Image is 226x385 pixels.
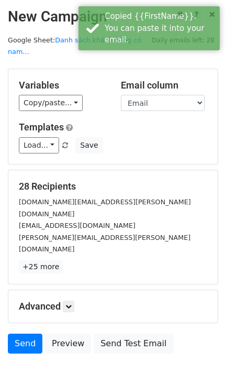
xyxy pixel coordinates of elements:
[19,198,191,218] small: [DOMAIN_NAME][EMAIL_ADDRESS][PERSON_NAME][DOMAIN_NAME]
[45,334,91,354] a: Preview
[19,260,63,273] a: +25 more
[19,234,190,254] small: [PERSON_NAME][EMAIL_ADDRESS][PERSON_NAME][DOMAIN_NAME]
[19,95,83,111] a: Copy/paste...
[8,334,42,354] a: Send
[19,122,64,133] a: Templates
[19,137,59,153] a: Load...
[174,335,226,385] iframe: Chat Widget
[75,137,103,153] button: Save
[19,301,207,312] h5: Advanced
[19,80,105,91] h5: Variables
[105,10,216,46] div: Copied {{FirstName}}. You can paste it into your email.
[8,36,141,56] a: Danh sách khách hàng có nam...
[8,36,141,56] small: Google Sheet:
[94,334,173,354] a: Send Test Email
[8,8,218,26] h2: New Campaign
[19,222,135,229] small: [EMAIL_ADDRESS][DOMAIN_NAME]
[19,181,207,192] h5: 28 Recipients
[121,80,207,91] h5: Email column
